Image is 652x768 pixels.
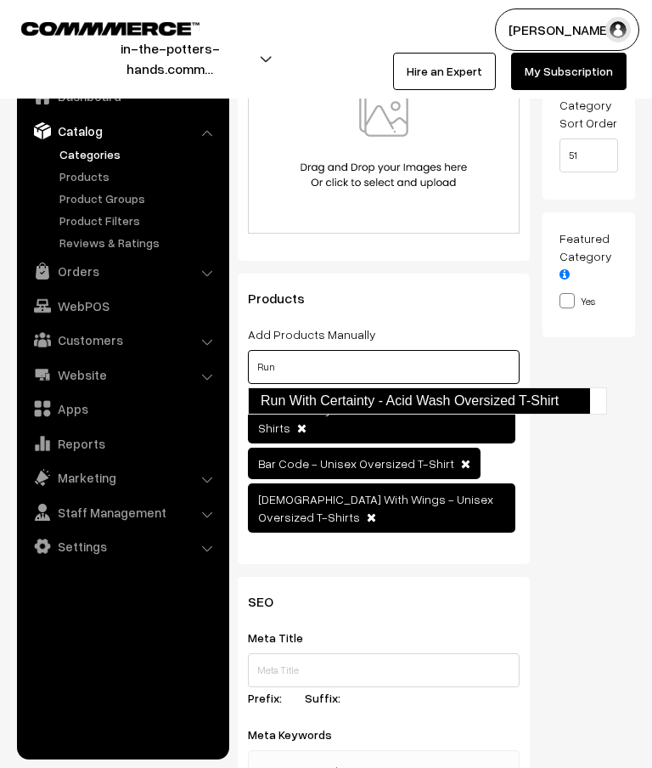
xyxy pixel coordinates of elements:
[21,393,223,424] a: Apps
[559,229,619,283] label: Featured Category
[248,290,325,307] span: Products
[248,726,352,743] label: Meta Keywords
[248,593,294,610] span: SEO
[248,629,323,647] label: Meta Title
[55,212,223,229] a: Product Filters
[248,387,590,415] a: Run With Certainty - Acid Wash Oversized T-Shirt
[55,234,223,251] a: Reviews & Ratings
[393,53,496,90] a: Hire an Expert
[21,531,223,562] a: Settings
[21,497,223,528] a: Staff Management
[559,96,619,132] label: Category Sort Order
[55,189,223,207] a: Product Groups
[248,689,302,707] label: Prefix:
[21,359,223,390] a: Website
[21,428,223,459] a: Reports
[55,145,223,163] a: Categories
[26,37,313,80] button: in-the-potters-hands.comm…
[305,689,361,707] label: Suffix:
[21,116,223,146] a: Catalog
[55,167,223,185] a: Products
[21,291,223,321] a: WebPOS
[21,17,170,37] a: COMMMERCE
[21,462,223,493] a: Marketing
[248,350,520,384] input: Select Products (Type and search)
[248,325,376,343] label: Add Products Manually
[21,22,200,35] img: COMMMERCE
[605,17,631,42] img: user
[511,53,627,90] a: My Subscription
[559,138,619,172] input: Enter Number
[21,256,223,286] a: Orders
[258,492,493,524] span: [DEMOGRAPHIC_DATA] With Wings - Unisex Oversized T-Shirts
[21,325,223,355] a: Customers
[248,653,520,687] input: Meta Title
[559,291,595,309] label: Yes
[495,8,639,51] button: [PERSON_NAME]…
[258,456,454,471] span: Bar Code - Unisex Oversized T-Shirt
